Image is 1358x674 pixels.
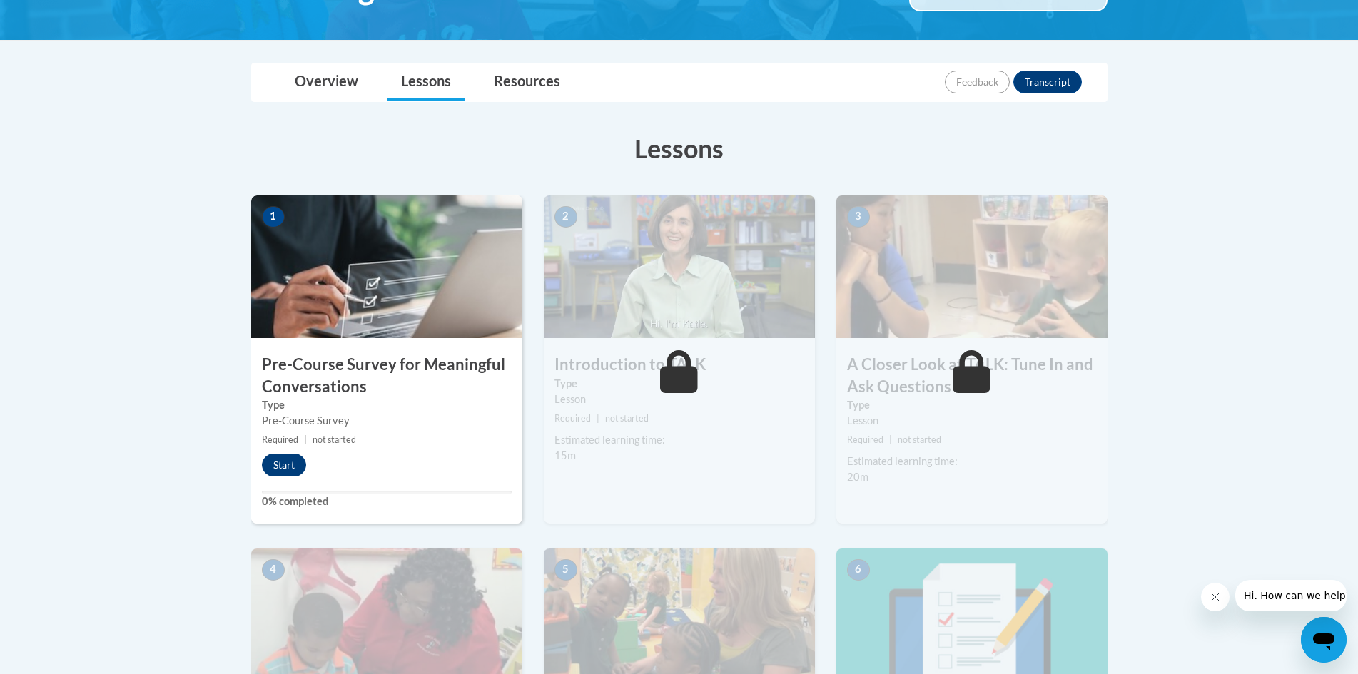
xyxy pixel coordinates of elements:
button: Transcript [1013,71,1082,93]
img: Course Image [836,195,1108,338]
span: | [597,413,599,424]
a: Lessons [387,63,465,101]
label: Type [262,397,512,413]
a: Resources [480,63,574,101]
span: 1 [262,206,285,228]
a: Overview [280,63,373,101]
span: 20m [847,471,868,483]
h3: A Closer Look at TALK: Tune In and Ask Questions [836,354,1108,398]
div: Estimated learning time: [847,454,1097,469]
h3: Pre-Course Survey for Meaningful Conversations [251,354,522,398]
label: 0% completed [262,494,512,509]
span: 5 [554,559,577,581]
span: | [889,434,892,445]
span: Required [847,434,883,445]
span: Hi. How can we help? [9,10,116,21]
span: 15m [554,449,576,461]
span: not started [605,413,649,424]
img: Course Image [251,195,522,338]
h3: Lessons [251,131,1108,166]
iframe: Message from company [1235,580,1347,611]
div: Lesson [554,392,804,407]
iframe: Close message [1201,583,1230,611]
iframe: Button to launch messaging window [1301,617,1347,663]
div: Estimated learning time: [554,432,804,448]
span: 3 [847,206,870,228]
span: 6 [847,559,870,581]
span: Required [262,434,298,445]
div: Lesson [847,413,1097,429]
h3: Introduction to TALK [544,354,815,376]
span: 2 [554,206,577,228]
span: | [304,434,307,445]
button: Feedback [945,71,1010,93]
label: Type [554,376,804,392]
label: Type [847,397,1097,413]
div: Pre-Course Survey [262,413,512,429]
span: Required [554,413,591,424]
button: Start [262,454,306,476]
span: 4 [262,559,285,581]
span: not started [898,434,941,445]
span: not started [313,434,356,445]
img: Course Image [544,195,815,338]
